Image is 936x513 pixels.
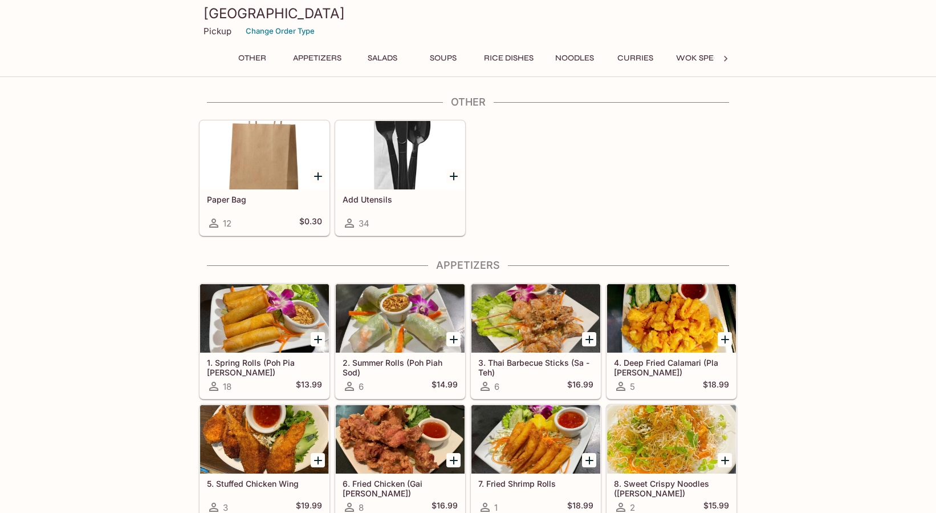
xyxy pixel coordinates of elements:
h5: Add Utensils [343,195,458,204]
span: 1 [494,502,498,513]
h5: 4. Deep Fried Calamari (Pla [PERSON_NAME]) [614,358,729,377]
a: Paper Bag12$0.30 [200,120,329,236]
span: 12 [223,218,231,229]
span: 3 [223,502,228,513]
button: Wok Specialties [670,50,754,66]
span: 2 [630,502,635,513]
div: Paper Bag [200,121,329,189]
p: Pickup [204,26,231,37]
h5: $16.99 [567,379,593,393]
span: 5 [630,381,635,392]
div: 1. Spring Rolls (Poh Pia Tod) [200,284,329,353]
button: Other [226,50,278,66]
span: 8 [359,502,364,513]
button: Change Order Type [241,22,320,40]
h5: 5. Stuffed Chicken Wing [207,479,322,488]
button: Add 7. Fried Shrimp Rolls [582,453,596,467]
a: Add Utensils34 [335,120,465,236]
button: Add 4. Deep Fried Calamari (Pla Meuk Tod) [718,332,732,346]
button: Add Add Utensils [446,169,461,183]
div: 3. Thai Barbecue Sticks (Sa - Teh) [471,284,600,353]
h4: Appetizers [199,259,737,272]
h5: 8. Sweet Crispy Noodles ([PERSON_NAME]) [614,479,729,498]
div: 2. Summer Rolls (Poh Piah Sod) [336,284,465,353]
button: Soups [417,50,469,66]
button: Add 6. Fried Chicken (Gai Tod) [446,453,461,467]
button: Add Paper Bag [311,169,325,183]
div: Add Utensils [336,121,465,189]
button: Add 5. Stuffed Chicken Wing [311,453,325,467]
a: 4. Deep Fried Calamari (Pla [PERSON_NAME])5$18.99 [607,284,736,399]
span: 6 [359,381,364,392]
button: Rice Dishes [478,50,540,66]
h5: Paper Bag [207,195,322,204]
span: 6 [494,381,499,392]
a: 1. Spring Rolls (Poh Pia [PERSON_NAME])18$13.99 [200,284,329,399]
h5: 3. Thai Barbecue Sticks (Sa - Teh) [478,358,593,377]
span: 18 [223,381,231,392]
h5: $18.99 [703,379,729,393]
button: Add 2. Summer Rolls (Poh Piah Sod) [446,332,461,346]
div: 6. Fried Chicken (Gai Tod) [336,405,465,474]
h5: 2. Summer Rolls (Poh Piah Sod) [343,358,458,377]
h5: 7. Fried Shrimp Rolls [478,479,593,488]
h5: $0.30 [299,216,322,230]
span: 34 [359,218,369,229]
button: Add 3. Thai Barbecue Sticks (Sa - Teh) [582,332,596,346]
h3: [GEOGRAPHIC_DATA] [204,5,732,22]
button: Curries [609,50,661,66]
div: 7. Fried Shrimp Rolls [471,405,600,474]
div: 5. Stuffed Chicken Wing [200,405,329,474]
h5: $13.99 [296,379,322,393]
div: 4. Deep Fried Calamari (Pla Meuk Tod) [607,284,736,353]
div: 8. Sweet Crispy Noodles (Mee Krob) [607,405,736,474]
a: 3. Thai Barbecue Sticks (Sa - Teh)6$16.99 [471,284,601,399]
button: Appetizers [287,50,348,66]
h5: 6. Fried Chicken (Gai [PERSON_NAME]) [343,479,458,498]
a: 2. Summer Rolls (Poh Piah Sod)6$14.99 [335,284,465,399]
button: Add 1. Spring Rolls (Poh Pia Tod) [311,332,325,346]
h5: 1. Spring Rolls (Poh Pia [PERSON_NAME]) [207,358,322,377]
h4: Other [199,96,737,108]
button: Salads [357,50,408,66]
h5: $14.99 [432,379,458,393]
button: Noodles [549,50,600,66]
button: Add 8. Sweet Crispy Noodles (Mee Krob) [718,453,732,467]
